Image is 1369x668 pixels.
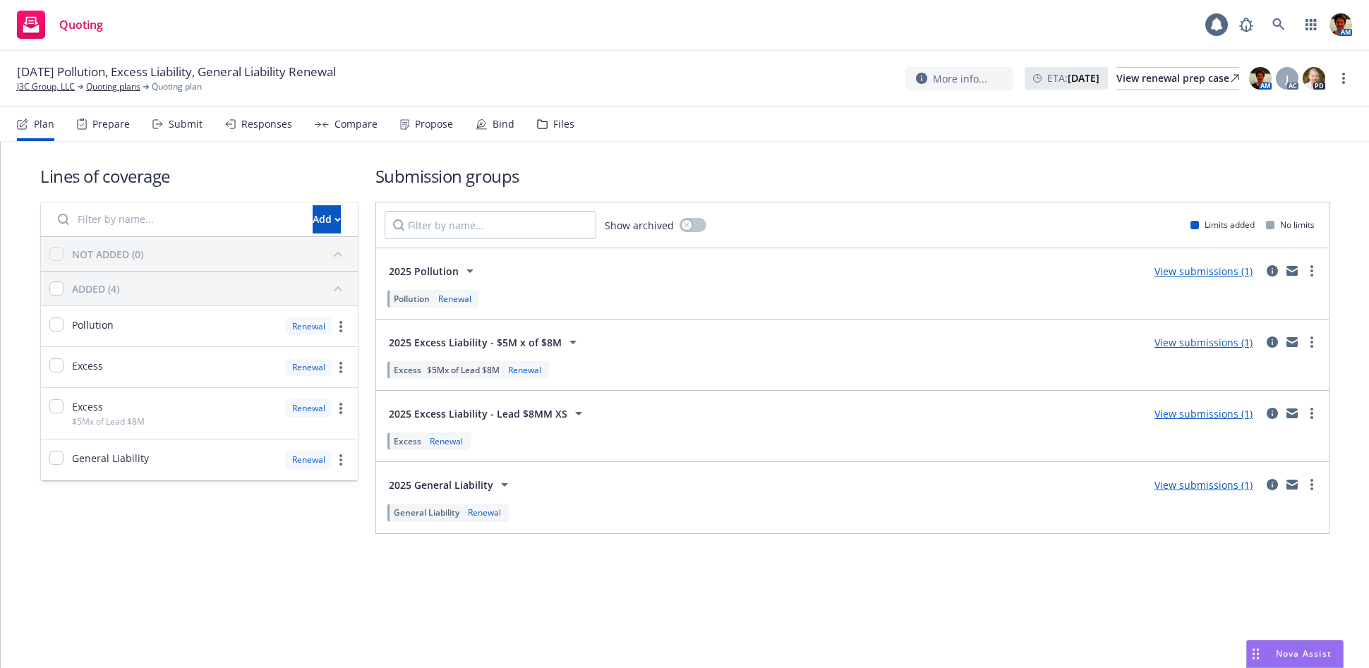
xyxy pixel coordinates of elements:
[1190,219,1255,231] div: Limits added
[72,451,149,466] span: General Liability
[427,364,500,376] span: $5Mx of Lead $8M
[1154,265,1253,278] a: View submissions (1)
[1266,219,1315,231] div: No limits
[394,364,421,376] span: Excess
[1264,405,1281,422] a: circleInformation
[1303,476,1320,493] a: more
[389,478,493,492] span: 2025 General Liability
[427,435,466,447] div: Renewal
[1303,334,1320,351] a: more
[415,119,453,130] div: Propose
[905,67,1013,90] button: More info...
[553,119,574,130] div: Files
[1264,262,1281,279] a: circleInformation
[1329,13,1352,36] img: photo
[385,399,591,427] button: 2025 Excess Liability - Lead $8MM XS
[933,71,987,86] span: More info...
[1247,640,1265,667] div: Drag to move
[17,80,75,93] a: J3C Group, LLC
[1335,70,1352,87] a: more
[394,506,459,518] span: General Liability
[72,281,119,296] div: ADDED (4)
[505,364,544,376] div: Renewal
[1154,407,1253,420] a: View submissions (1)
[1303,262,1320,279] a: more
[285,451,332,468] div: Renewal
[394,293,430,305] span: Pollution
[389,335,562,350] span: 2025 Excess Liability - $5M x of $8M
[11,5,109,44] a: Quoting
[1265,11,1293,39] a: Search
[389,264,459,279] span: 2025 Pollution
[435,293,474,305] div: Renewal
[1232,11,1260,39] a: Report a Bug
[465,506,504,518] div: Renewal
[241,119,292,130] div: Responses
[285,317,332,335] div: Renewal
[59,19,103,30] span: Quoting
[1264,334,1281,351] a: circleInformation
[49,205,304,233] input: Filter by name...
[1154,336,1253,349] a: View submissions (1)
[72,247,143,262] div: NOT ADDED (0)
[40,164,358,188] h1: Lines of coverage
[1246,640,1344,668] button: Nova Assist
[313,206,341,233] div: Add
[332,451,349,468] a: more
[375,164,1329,188] h1: Submission groups
[1154,478,1253,492] a: View submissions (1)
[1068,71,1099,85] strong: [DATE]
[152,80,202,93] span: Quoting plan
[1284,476,1301,493] a: mail
[1264,476,1281,493] a: circleInformation
[72,399,103,414] span: Excess
[1047,71,1099,85] span: ETA :
[72,243,349,265] button: NOT ADDED (0)
[385,257,483,285] button: 2025 Pollution
[1284,405,1301,422] a: mail
[605,218,674,233] span: Show archived
[1286,71,1289,86] span: J
[1249,67,1272,90] img: photo
[1284,334,1301,351] a: mail
[332,359,349,376] a: more
[332,400,349,417] a: more
[72,277,349,300] button: ADDED (4)
[394,435,421,447] span: Excess
[285,399,332,417] div: Renewal
[1116,67,1239,90] a: View renewal prep case
[34,119,54,130] div: Plan
[169,119,203,130] div: Submit
[1303,67,1325,90] img: photo
[385,470,517,499] button: 2025 General Liability
[385,211,596,239] input: Filter by name...
[334,119,378,130] div: Compare
[72,317,114,332] span: Pollution
[1276,648,1332,660] span: Nova Assist
[285,358,332,376] div: Renewal
[332,318,349,335] a: more
[72,358,103,373] span: Excess
[86,80,140,93] a: Quoting plans
[1297,11,1325,39] a: Switch app
[72,415,145,427] span: $5Mx of Lead $8M
[92,119,130,130] div: Prepare
[389,406,567,421] span: 2025 Excess Liability - Lead $8MM XS
[385,328,586,356] button: 2025 Excess Liability - $5M x of $8M
[493,119,514,130] div: Bind
[1303,405,1320,422] a: more
[17,63,336,80] span: [DATE] Pollution, Excess Liability, General Liability Renewal
[313,205,341,233] button: Add
[1284,262,1301,279] a: mail
[1116,68,1239,89] div: View renewal prep case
